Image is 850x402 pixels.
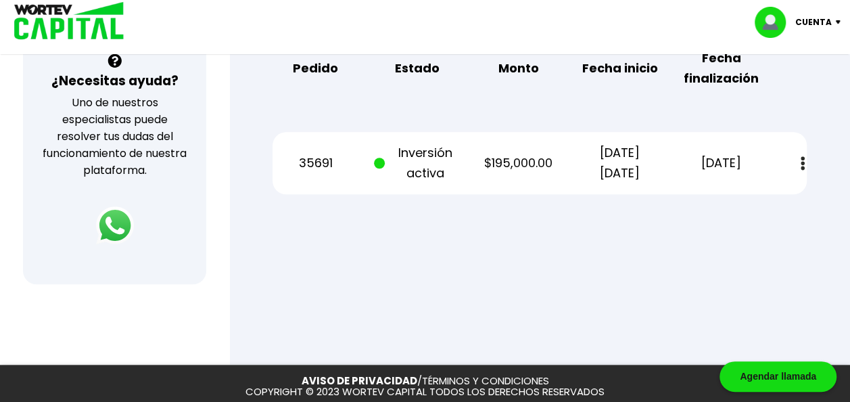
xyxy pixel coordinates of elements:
h3: ¿Necesitas ayuda? [51,71,179,91]
p: Inversión activa [374,143,459,183]
div: Agendar llamada [719,361,836,392]
img: profile-image [755,7,795,38]
b: Monto [498,58,538,79]
b: Pedido [293,58,338,79]
b: Fecha inicio [582,58,658,79]
p: COPYRIGHT © 2023 WORTEV CAPITAL TODOS LOS DERECHOS RESERVADOS [245,386,605,398]
a: AVISO DE PRIVACIDAD [302,374,417,388]
b: Estado [394,58,439,79]
img: logos_whatsapp-icon.242b2217.svg [96,206,134,244]
p: / [302,376,549,387]
p: [DATE] [679,153,764,173]
p: $195,000.00 [475,153,561,173]
p: [DATE] [DATE] [577,143,663,183]
img: icon-down [832,20,850,24]
b: Fecha finalización [679,48,764,89]
p: Cuenta [795,12,832,32]
p: 35691 [273,153,358,173]
p: Uno de nuestros especialistas puede resolver tus dudas del funcionamiento de nuestra plataforma. [41,94,189,179]
a: TÉRMINOS Y CONDICIONES [422,374,549,388]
